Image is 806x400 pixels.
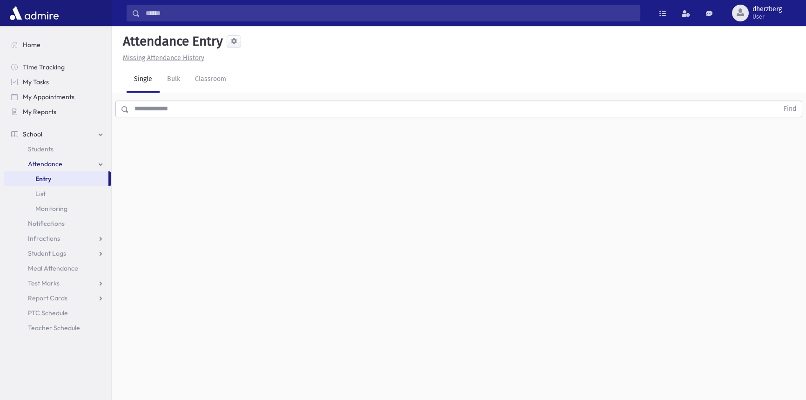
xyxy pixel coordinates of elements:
a: Notifications [4,216,111,231]
a: Entry [4,171,108,186]
a: List [4,186,111,201]
span: Meal Attendance [28,264,78,272]
a: Single [127,67,160,93]
a: Teacher Schedule [4,320,111,335]
a: Report Cards [4,291,111,305]
a: Monitoring [4,201,111,216]
a: Students [4,142,111,156]
span: Student Logs [28,249,66,258]
h5: Attendance Entry [119,34,223,49]
a: Bulk [160,67,188,93]
span: Entry [35,175,51,183]
span: My Tasks [23,78,49,86]
a: My Reports [4,104,111,119]
span: Home [23,41,40,49]
a: Infractions [4,231,111,246]
span: School [23,130,42,138]
span: Infractions [28,234,60,243]
span: Teacher Schedule [28,324,80,332]
a: Time Tracking [4,60,111,75]
span: Test Marks [28,279,60,287]
span: List [35,190,46,198]
span: Students [28,145,54,153]
span: Monitoring [35,204,67,213]
span: PTC Schedule [28,309,68,317]
span: Attendance [28,160,62,168]
span: User [752,13,782,20]
span: Time Tracking [23,63,65,71]
img: AdmirePro [7,4,61,22]
span: dherzberg [752,6,782,13]
a: PTC Schedule [4,305,111,320]
span: Notifications [28,219,65,228]
span: My Appointments [23,93,74,101]
a: Attendance [4,156,111,171]
a: School [4,127,111,142]
a: Missing Attendance History [119,54,204,62]
a: Classroom [188,67,234,93]
a: Test Marks [4,276,111,291]
a: Home [4,37,111,52]
a: My Appointments [4,89,111,104]
input: Search [140,5,640,21]
span: My Reports [23,108,56,116]
a: My Tasks [4,75,111,89]
a: Meal Attendance [4,261,111,276]
span: Report Cards [28,294,67,302]
a: Student Logs [4,246,111,261]
button: Find [778,101,802,117]
u: Missing Attendance History [123,54,204,62]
